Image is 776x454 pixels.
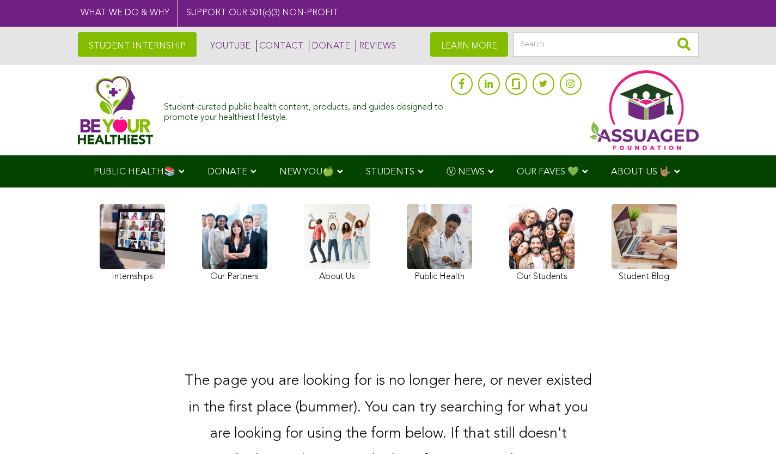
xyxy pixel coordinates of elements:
[78,155,699,187] div: Navigation Menu
[514,32,699,57] input: Search
[309,40,350,52] a: DONATE
[164,97,445,123] div: Student-curated public health content, products, and guides designed to promote your healthiest l...
[590,70,699,150] img: Assuaged App
[256,40,303,52] a: CONTACT
[356,40,396,52] a: REVIEWS
[366,167,414,177] span: STUDENTS
[722,402,776,454] iframe: Chat Widget
[207,40,250,52] a: YOUTUBE
[611,167,671,177] span: ABOUT US 🤟🏽
[94,167,175,177] span: PUBLIC HEALTH📚
[517,167,579,177] span: OUR FAVES 💚
[207,167,247,177] span: DONATE
[78,32,197,57] a: STUDENT INTERNSHIP
[430,32,508,57] a: LEARN MORE
[78,75,154,144] img: Assuaged
[512,78,520,89] img: glassdoor
[279,167,334,177] span: NEW YOU🍏
[447,167,485,177] span: Ⓥ NEWS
